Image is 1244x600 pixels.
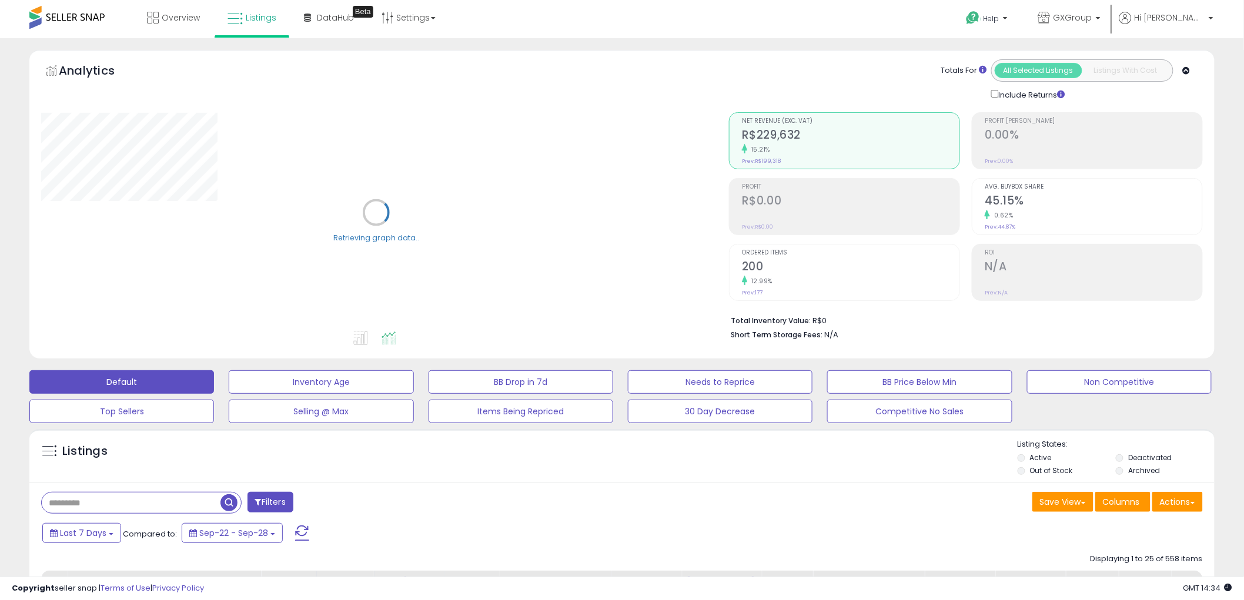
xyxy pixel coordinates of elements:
label: Out of Stock [1030,465,1073,475]
a: Privacy Policy [152,582,204,594]
button: Default [29,370,214,394]
div: Repricing [266,575,312,588]
button: 30 Day Decrease [628,400,812,423]
small: 0.62% [990,211,1014,220]
h5: Analytics [59,62,138,82]
div: Num of Comp. [1123,575,1166,600]
button: Non Competitive [1027,370,1212,394]
button: BB Drop in 7d [429,370,613,394]
div: Current Buybox Price [1000,575,1061,600]
h2: R$229,632 [742,128,959,144]
div: Include Returns [982,88,1079,100]
div: Fulfillment [322,575,369,588]
i: Get Help [966,11,981,25]
span: Listings [246,12,276,24]
h2: 200 [742,260,959,276]
a: Hi [PERSON_NAME] [1119,12,1213,38]
div: Cost (Exc. VAT) [379,575,440,600]
span: Ordered Items [742,250,959,256]
small: Prev: R$0.00 [742,223,773,230]
span: N/A [824,329,838,340]
span: DataHub [317,12,354,24]
small: Prev: R$199,318 [742,157,781,165]
button: BB Price Below Min [827,370,1012,394]
div: Totals For [941,65,987,76]
div: Displaying 1 to 25 of 558 items [1091,554,1203,565]
span: Avg. Buybox Share [985,184,1202,190]
h2: R$0.00 [742,194,959,210]
span: Profit [PERSON_NAME] [985,118,1202,125]
button: All Selected Listings [995,63,1082,78]
span: Hi [PERSON_NAME] [1135,12,1205,24]
b: Total Inventory Value: [731,316,811,326]
p: Listing States: [1018,439,1215,450]
span: Profit [742,184,959,190]
div: Listed Price [818,575,919,588]
button: Columns [1095,492,1151,512]
b: Short Term Storage Fees: [731,330,822,340]
button: Top Sellers [29,400,214,423]
label: Active [1030,452,1052,462]
span: Help [984,14,999,24]
button: Last 7 Days [42,523,121,543]
h2: 0.00% [985,128,1202,144]
label: Deactivated [1128,452,1172,462]
h2: N/A [985,260,1202,276]
a: Terms of Use [101,582,151,594]
small: Prev: N/A [985,289,1008,296]
div: Fulfillment Cost [450,575,495,600]
button: Actions [1152,492,1203,512]
button: Needs to Reprice [628,370,812,394]
small: Prev: 0.00% [985,157,1013,165]
button: Items Being Repriced [429,400,613,423]
span: ROI [985,250,1202,256]
span: Overview [162,12,200,24]
span: Compared to: [123,528,177,539]
button: Competitive No Sales [827,400,1012,423]
button: Filters [248,492,293,512]
span: GXGroup [1054,12,1092,24]
span: 2025-10-6 14:34 GMT [1183,582,1232,594]
div: Amazon Fees [505,575,607,588]
button: Listings With Cost [1082,63,1169,78]
div: BB Share 24h. [1071,575,1113,600]
div: Fulfillable Quantity [767,575,808,600]
span: Columns [1103,496,1140,508]
label: Archived [1128,465,1160,475]
button: Inventory Age [229,370,413,394]
small: 12.99% [747,277,773,286]
button: Selling @ Max [229,400,413,423]
h5: Listings [62,443,108,460]
button: Save View [1032,492,1093,512]
strong: Copyright [12,582,55,594]
small: Prev: 44.87% [985,223,1015,230]
div: Title [72,575,256,588]
div: Min Price [617,575,677,588]
div: Total Rev. [1176,575,1219,600]
span: Sep-22 - Sep-28 [199,527,268,539]
div: Tooltip anchor [353,6,373,18]
small: Prev: 177 [742,289,763,296]
li: R$0 [731,313,1194,327]
div: seller snap | | [12,583,204,594]
span: Net Revenue (Exc. VAT) [742,118,959,125]
button: Sep-22 - Sep-28 [182,523,283,543]
h2: 45.15% [985,194,1202,210]
div: Retrieving graph data.. [333,233,419,243]
small: 15.21% [747,145,770,154]
a: Help [957,2,1019,38]
span: Last 7 Days [60,527,106,539]
div: [PERSON_NAME] [687,575,757,588]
